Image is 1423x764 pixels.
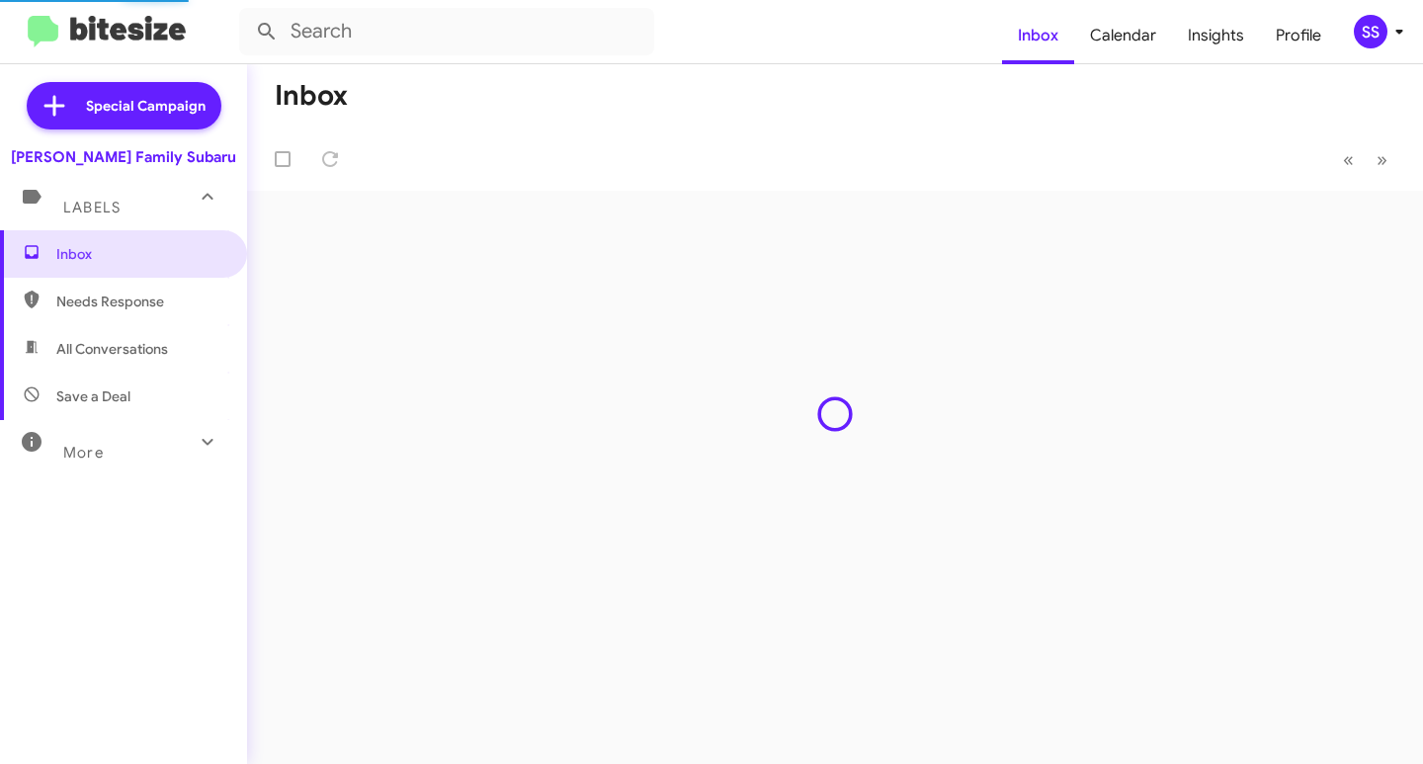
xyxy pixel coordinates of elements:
button: SS [1337,15,1401,48]
button: Next [1365,139,1399,180]
div: SS [1354,15,1387,48]
nav: Page navigation example [1332,139,1399,180]
span: « [1343,147,1354,172]
span: Save a Deal [56,386,130,406]
a: Special Campaign [27,82,221,129]
button: Previous [1331,139,1366,180]
span: More [63,444,104,462]
a: Calendar [1074,7,1172,64]
span: Labels [63,199,121,216]
div: [PERSON_NAME] Family Subaru [11,147,236,167]
span: All Conversations [56,339,168,359]
span: » [1377,147,1387,172]
span: Inbox [56,244,224,264]
span: Special Campaign [86,96,206,116]
a: Profile [1260,7,1337,64]
input: Search [239,8,654,55]
h1: Inbox [275,80,348,112]
a: Insights [1172,7,1260,64]
a: Inbox [1002,7,1074,64]
span: Needs Response [56,292,224,311]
